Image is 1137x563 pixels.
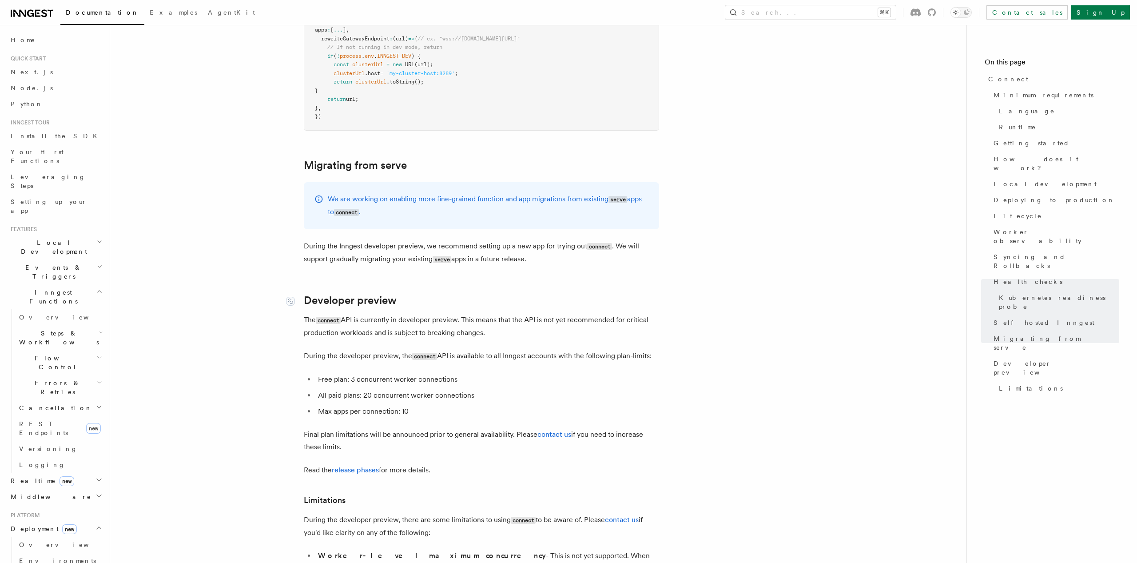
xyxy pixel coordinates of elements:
span: .toString [386,79,414,85]
span: Deployment [7,524,77,533]
span: . [362,53,365,59]
a: Contact sales [986,5,1068,20]
a: contact us [605,515,639,524]
span: new [86,423,101,434]
a: Logging [16,457,104,473]
span: Local development [994,180,1097,188]
span: clusterUrl [334,70,365,76]
span: Logging [19,461,65,468]
a: contact us [537,430,571,439]
code: connect [511,517,536,524]
span: Next.js [11,68,53,76]
a: Overview [16,309,104,325]
a: Deploying to production [990,192,1119,208]
button: Inngest Functions [7,284,104,309]
a: Migrating from serve [304,159,407,172]
p: The API is currently in developer preview. This means that the API is not yet recommended for cri... [304,314,659,339]
h4: On this page [985,57,1119,71]
span: process [340,53,362,59]
span: rewriteGatewayEndpoint [321,36,390,42]
a: Runtime [995,119,1119,135]
a: Limitations [995,380,1119,396]
code: connect [587,243,612,251]
span: Flow Control [16,354,96,371]
span: Overview [19,541,111,548]
span: Minimum requirements [994,91,1093,100]
span: = [386,61,390,68]
a: AgentKit [203,3,260,24]
span: }) [315,113,321,120]
p: Final plan limitations will be announced prior to general availability. Please if you need to inc... [304,428,659,453]
span: : [390,36,393,42]
button: Deploymentnew [7,521,104,537]
a: REST Endpointsnew [16,416,104,441]
div: Inngest Functions [7,309,104,473]
a: Health checks [990,274,1119,290]
a: Developer preview [990,355,1119,380]
a: Migrating from serve [990,331,1119,355]
span: new [60,476,74,486]
code: serve [433,256,451,264]
span: Leveraging Steps [11,173,86,189]
span: Developer preview [994,359,1119,377]
span: [ [330,27,334,33]
span: ( [334,53,337,59]
span: Worker observability [994,228,1119,245]
span: Self hosted Inngest [994,318,1094,327]
span: Node.js [11,84,53,92]
p: We are working on enabling more fine-grained function and app migrations from existing apps to . [328,193,648,219]
span: } [315,105,318,111]
code: connect [316,317,341,324]
span: new [62,524,77,534]
span: Overview [19,314,111,321]
span: Quick start [7,55,46,62]
p: Read the for more details. [304,464,659,476]
button: Middleware [7,489,104,505]
a: Your first Functions [7,144,104,169]
a: Minimum requirements [990,87,1119,103]
span: => [408,36,414,42]
span: Examples [150,9,197,16]
button: Realtimenew [7,473,104,489]
span: Kubernetes readiness probe [999,293,1119,311]
span: Setting up your app [11,198,87,214]
button: Steps & Workflows [16,325,104,350]
p: During the developer preview, the API is available to all Inngest accounts with the following pla... [304,350,659,363]
span: Lifecycle [994,212,1042,220]
span: Your first Functions [11,148,64,164]
button: Events & Triggers [7,260,104,284]
a: Local development [990,176,1119,192]
a: Node.js [7,80,104,96]
li: Max apps per connection: 10 [315,405,659,418]
span: ) { [411,53,421,59]
a: Sign Up [1071,5,1130,20]
button: Toggle dark mode [950,7,972,18]
a: Overview [16,537,104,553]
span: Language [999,107,1055,116]
span: Local Development [7,238,97,256]
p: During the developer preview, there are some limitations to using to be aware of. Please if you'd... [304,514,659,539]
code: connect [412,353,437,360]
a: Connect [985,71,1119,87]
span: new [393,61,402,68]
span: Documentation [66,9,139,16]
a: Syncing and Rollbacks [990,249,1119,274]
span: ! [337,53,340,59]
span: } [315,88,318,94]
span: Install the SDK [11,132,103,140]
span: Python [11,100,43,108]
span: { [414,36,417,42]
span: URL [405,61,414,68]
span: (url); [414,61,433,68]
span: Versioning [19,445,78,452]
a: Versioning [16,441,104,457]
span: Health checks [994,277,1062,286]
span: , [318,105,321,111]
span: Inngest Functions [7,288,96,306]
li: All paid plans: 20 concurrent worker connections [315,389,659,402]
a: How does it work? [990,151,1119,176]
span: Events & Triggers [7,263,97,281]
span: Steps & Workflows [16,329,99,347]
span: Limitations [999,384,1063,393]
a: Developer preview [304,294,397,307]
